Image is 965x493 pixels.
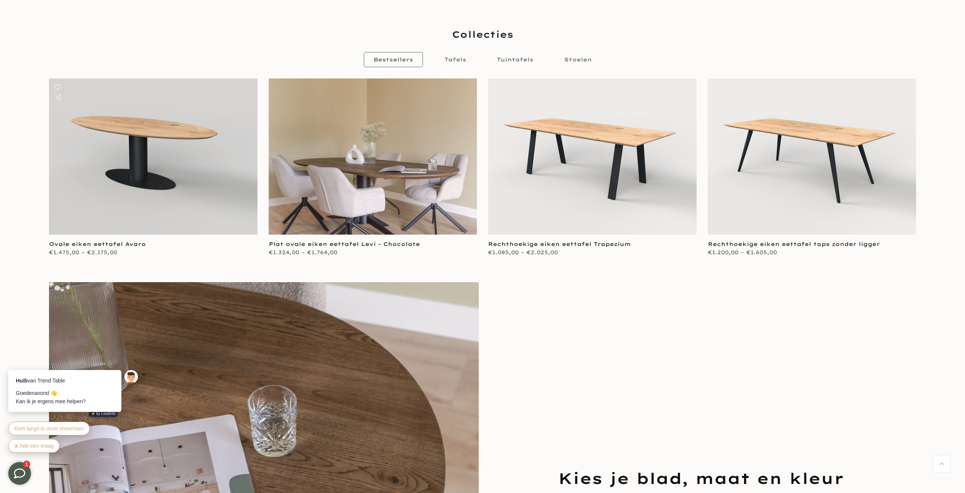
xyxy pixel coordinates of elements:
[452,28,513,41] span: Collecties
[708,241,880,247] a: Rechthoekige eiken eettafel taps zonder ligger
[488,241,631,247] a: Rechthoekige eiken eettafel Trapezium
[374,56,413,63] span: Bestsellers
[269,248,477,257] div: €1.324,00 – €1.764,00
[490,468,912,489] h3: Kies je blad, maat en kleur
[487,52,543,67] a: Tuintafels
[49,241,146,247] a: Ovale eiken eettafel Avaro
[554,52,602,67] a: Stoelen
[708,248,916,257] div: €1.200,00 – €1.605,00
[444,56,466,63] span: Tafels
[49,248,257,257] div: €1.475,00 – €2.175,00
[488,248,697,257] div: €1.085,00 – €2.025,00
[435,52,476,67] a: Tafels
[364,52,423,67] a: Bestsellers
[1,455,38,492] iframe: toggle-frame
[564,56,592,63] span: Stoelen
[497,56,533,63] span: Tuintafels
[269,241,420,247] a: Plat ovale eiken eettafel Levi - Chocolate
[933,455,950,472] a: Terug naar boven
[1,333,148,462] iframe: bot-iframe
